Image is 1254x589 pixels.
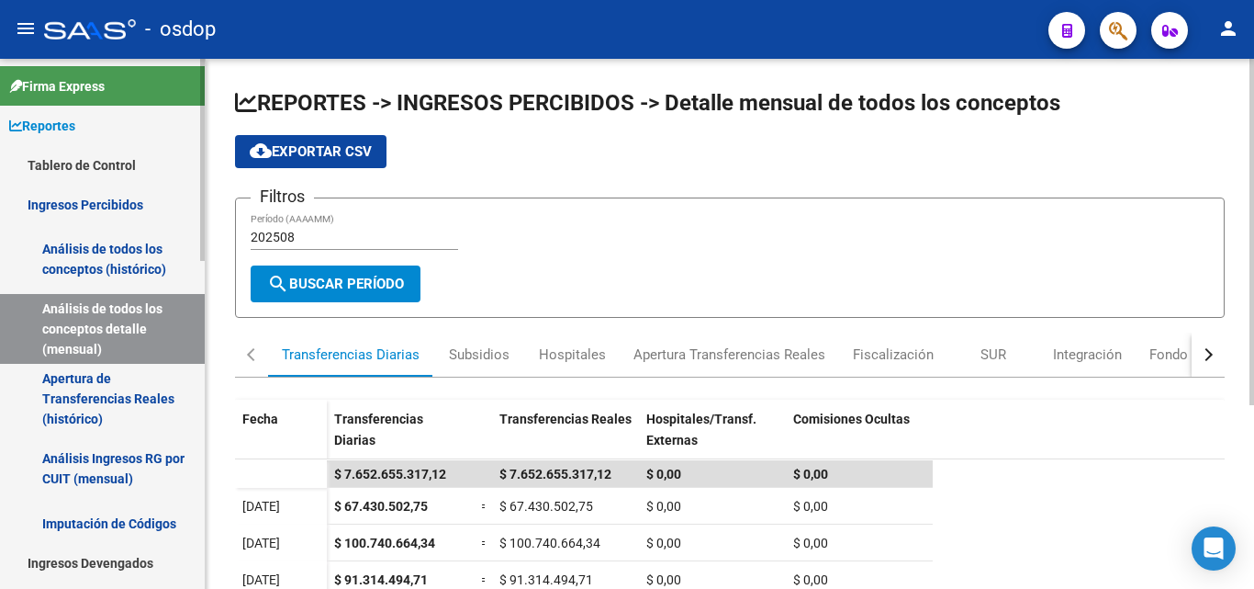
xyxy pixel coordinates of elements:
span: = [481,572,488,587]
span: $ 91.314.494,71 [334,572,428,587]
span: $ 67.430.502,75 [334,499,428,514]
div: Fiscalización [853,345,934,365]
button: Buscar Período [251,266,420,302]
datatable-header-cell: Transferencias Diarias [327,400,474,477]
span: Transferencias Diarias [334,412,423,447]
span: REPORTES -> INGRESOS PERCIBIDOS -> Detalle mensual de todos los conceptos [235,90,1060,116]
span: $ 0,00 [793,467,828,481]
span: $ 0,00 [793,572,828,587]
div: Hospitales [539,345,606,365]
span: [DATE] [242,499,280,514]
span: Firma Express [9,76,105,96]
span: Transferencias Reales [499,412,632,426]
span: - osdop [145,9,216,50]
h3: Filtros [251,184,314,210]
span: Exportar CSV [250,143,372,160]
datatable-header-cell: Comisiones Ocultas [786,400,933,477]
mat-icon: person [1217,17,1239,40]
span: $ 7.652.655.317,12 [334,467,446,481]
mat-icon: menu [15,17,37,40]
span: = [481,499,488,514]
span: $ 100.740.664,34 [334,536,435,550]
span: Buscar Período [267,276,404,292]
div: Subsidios [449,345,509,365]
span: $ 0,00 [793,536,828,550]
span: $ 0,00 [646,467,681,481]
button: Exportar CSV [235,135,386,168]
div: SUR [980,345,1006,365]
span: $ 0,00 [793,499,828,514]
span: Comisiones Ocultas [793,412,910,426]
span: Reportes [9,116,75,136]
mat-icon: search [267,273,289,295]
datatable-header-cell: Fecha [235,400,327,477]
span: $ 7.652.655.317,12 [499,467,611,481]
div: Integración [1053,345,1122,365]
span: [DATE] [242,572,280,587]
span: $ 91.314.494,71 [499,572,593,587]
span: Fecha [242,412,278,426]
div: Transferencias Diarias [282,345,420,365]
span: $ 0,00 [646,536,681,550]
datatable-header-cell: Transferencias Reales [492,400,639,477]
datatable-header-cell: Hospitales/Transf. Externas [639,400,786,477]
span: = [481,536,488,550]
div: Apertura Transferencias Reales [633,345,825,365]
span: $ 0,00 [646,499,681,514]
span: $ 67.430.502,75 [499,499,593,514]
span: $ 100.740.664,34 [499,536,600,550]
div: Open Intercom Messenger [1192,527,1236,571]
span: [DATE] [242,536,280,550]
mat-icon: cloud_download [250,140,272,162]
span: $ 0,00 [646,572,681,587]
span: Hospitales/Transf. Externas [646,412,756,447]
